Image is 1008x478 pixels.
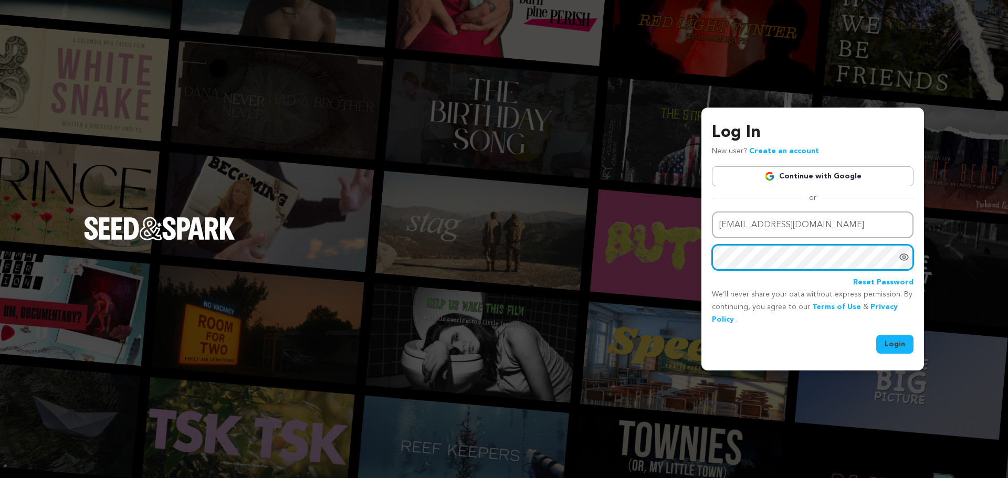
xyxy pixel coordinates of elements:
[712,211,913,238] input: Email address
[84,217,235,261] a: Seed&Spark Homepage
[899,252,909,262] a: Show password as plain text. Warning: this will display your password on the screen.
[712,303,898,323] a: Privacy Policy
[712,166,913,186] a: Continue with Google
[712,289,913,326] p: We’ll never share your data without express permission. By continuing, you agree to our & .
[712,120,913,145] h3: Log In
[812,303,861,311] a: Terms of Use
[749,147,819,155] a: Create an account
[84,217,235,240] img: Seed&Spark Logo
[876,335,913,354] button: Login
[764,171,775,182] img: Google logo
[712,145,819,158] p: New user?
[853,277,913,289] a: Reset Password
[803,193,823,203] span: or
